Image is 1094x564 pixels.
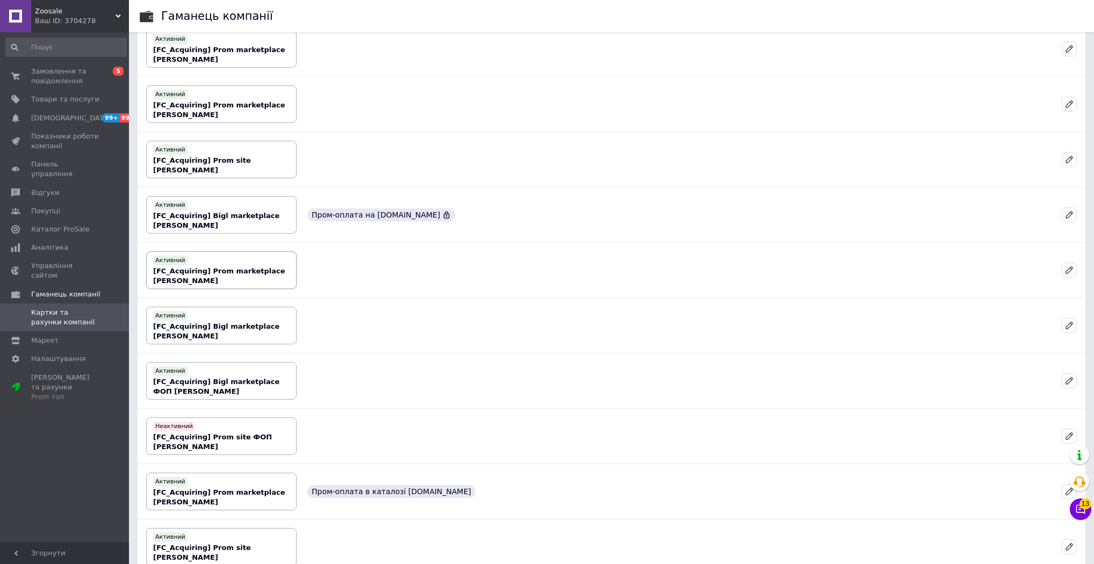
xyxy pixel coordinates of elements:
span: Маркет [31,336,59,345]
span: Відгуки [31,188,59,198]
div: Гаманець компанії [161,11,273,22]
div: Пром-оплата в каталозі [DOMAIN_NAME] [307,485,476,498]
b: [FC_Acquiring] Prom site [PERSON_NAME] [153,156,251,174]
input: Пошук [5,38,127,57]
b: [FC_Acquiring] Bigl marketplace ФОП [PERSON_NAME] [153,378,279,395]
div: Пром-оплата на [DOMAIN_NAME] [307,208,455,221]
span: Управління сайтом [31,261,99,280]
span: [DEMOGRAPHIC_DATA] [31,113,111,123]
span: Аналітика [31,243,68,252]
div: Активний [153,477,188,487]
div: Активний [153,145,188,155]
b: [FC_Acquiring] Bigl marketplace [PERSON_NAME] [153,322,279,340]
div: Prom топ [31,392,99,402]
div: Активний [153,366,188,376]
b: [FC_Acquiring] Prom site ФОП [PERSON_NAME] [153,433,272,451]
span: Покупці [31,206,60,216]
span: 99+ [102,113,120,122]
span: Каталог ProSale [31,225,89,234]
div: Активний [153,311,188,321]
b: [FC_Acquiring] Bigl marketplace [PERSON_NAME] [153,212,279,229]
span: 5 [113,67,124,76]
span: Гаманець компанії [31,290,100,299]
b: [FC_Acquiring] Prom marketplace [PERSON_NAME] [153,101,285,119]
div: Активний [153,90,188,99]
div: Активний [153,532,188,542]
span: Товари та послуги [31,95,99,104]
span: Замовлення та повідомлення [31,67,99,86]
span: Картки та рахунки компанії [31,308,99,327]
div: Активний [153,34,188,44]
span: Zoosale [35,6,116,16]
div: Неактивний [153,422,195,431]
span: 99+ [120,113,138,122]
span: [PERSON_NAME] та рахунки [31,373,99,402]
div: Активний [153,200,188,210]
b: [FC_Acquiring] Prom marketplace [PERSON_NAME] [153,267,285,285]
div: Активний [153,256,188,265]
b: [FC_Acquiring] Prom site [PERSON_NAME] [153,544,251,561]
b: [FC_Acquiring] Prom marketplace [PERSON_NAME] [153,46,285,63]
b: [FC_Acquiring] Prom marketplace [PERSON_NAME] [153,488,285,506]
div: Ваш ID: 3704278 [35,16,129,26]
button: Чат з покупцем13 [1070,498,1091,520]
span: 13 [1079,498,1091,509]
span: Панель управління [31,160,99,179]
span: Налаштування [31,354,86,364]
span: Показники роботи компанії [31,132,99,151]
